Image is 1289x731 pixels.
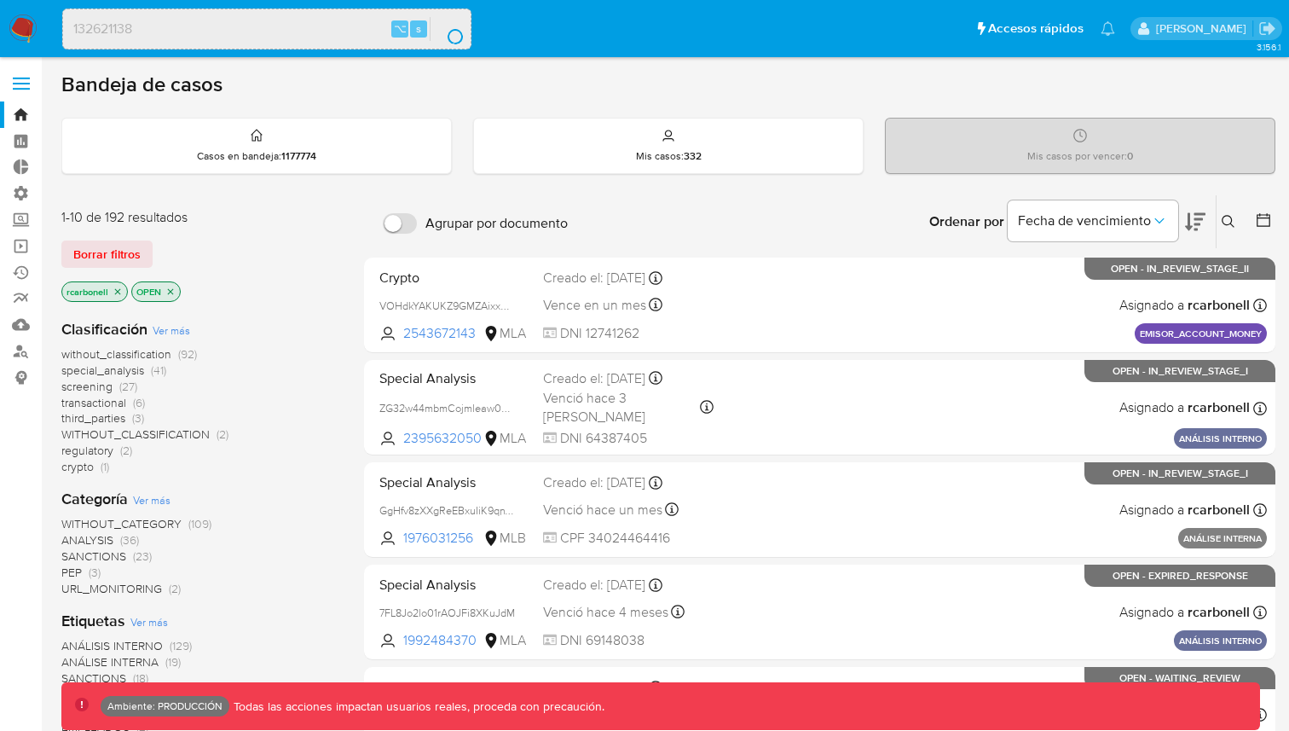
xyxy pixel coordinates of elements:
span: ⌥ [394,20,407,37]
a: Notificaciones [1101,21,1115,36]
button: search-icon [430,17,465,41]
span: Accesos rápidos [988,20,1084,38]
p: Todas las acciones impactan usuarios reales, proceda con precaución. [229,699,604,715]
span: s [416,20,421,37]
p: ramiro.carbonell@mercadolibre.com.co [1156,20,1252,37]
input: Buscar usuario o caso... [63,18,471,40]
a: Salir [1258,20,1276,38]
p: Ambiente: PRODUCCIÓN [107,703,223,710]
